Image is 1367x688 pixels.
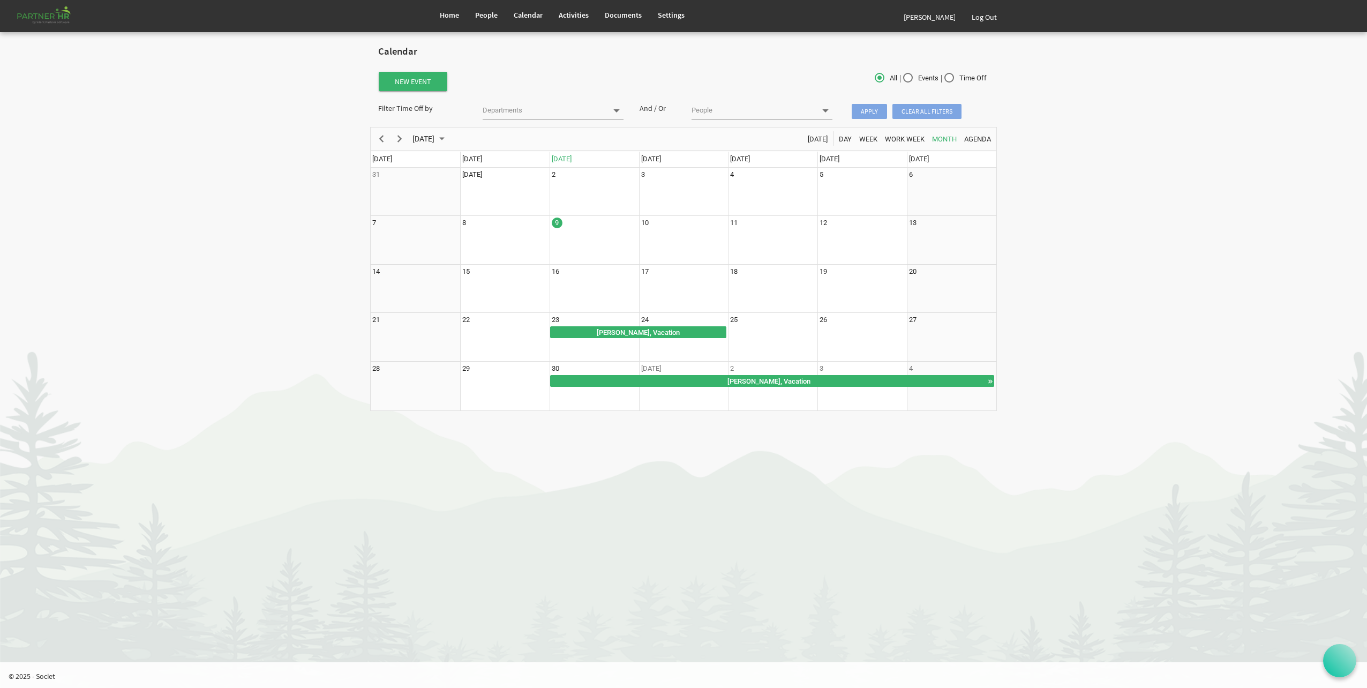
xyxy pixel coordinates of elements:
span: [DATE] [909,155,929,163]
div: Sunday, September 7, 2025 [372,218,376,228]
div: Thursday, October 2, 2025 [730,363,734,374]
div: Monday, September 8, 2025 [462,218,466,228]
schedule: of September 2025 [370,127,997,411]
div: Tuesday, September 30, 2025 [552,363,559,374]
div: Friday, September 26, 2025 [820,315,827,325]
div: Monday, September 29, 2025 [462,363,470,374]
span: Clear all filters [892,104,962,119]
span: Day [838,132,853,146]
div: Sunday, September 14, 2025 [372,266,380,277]
div: Wednesday, September 24, 2025 [641,315,649,325]
span: [DATE] [730,155,750,163]
div: Monday, September 1, 2025 [462,169,482,180]
div: Wednesday, September 10, 2025 [641,218,649,228]
button: Week [858,132,880,145]
span: [DATE] [641,155,661,163]
div: Tuesday, September 16, 2025 [552,266,559,277]
button: New Event [379,72,447,91]
div: Saturday, September 13, 2025 [909,218,917,228]
span: Month [931,132,958,146]
span: Activities [559,10,589,20]
span: Apply [852,104,887,119]
h2: Calendar [378,46,989,57]
div: Sunday, September 28, 2025 [372,363,380,374]
div: Monday, September 22, 2025 [462,315,470,325]
button: Previous [374,132,389,145]
div: Saturday, September 20, 2025 [909,266,917,277]
span: Work Week [884,132,926,146]
button: September 2025 [411,132,449,145]
div: September 2025 [409,128,451,150]
span: [DATE] [462,155,482,163]
span: All [875,73,897,83]
button: Month [930,132,959,145]
input: People [692,103,815,118]
div: [PERSON_NAME], Vacation [551,327,726,338]
div: Wednesday, September 17, 2025 [641,266,649,277]
button: Next [393,132,407,145]
div: Tuesday, September 9, 2025 [552,218,562,228]
span: Calendar [514,10,543,20]
div: Saturday, September 6, 2025 [909,169,913,180]
div: Thursday, September 4, 2025 [730,169,734,180]
span: Week [858,132,878,146]
div: next period [390,128,409,150]
div: Sunday, September 21, 2025 [372,315,380,325]
div: Tuesday, September 23, 2025 [552,315,559,325]
div: And / Or [632,103,684,114]
input: Departments [483,103,606,118]
span: [DATE] [820,155,839,163]
span: [DATE] [411,132,435,146]
div: Tuesday, September 2, 2025 [552,169,555,180]
span: Time Off [944,73,987,83]
div: Wednesday, October 1, 2025 [641,363,661,374]
div: Thursday, September 25, 2025 [730,315,738,325]
div: Joyce Williams, Vacation Begin From Tuesday, September 30, 2025 at 12:00:00 AM GMT-04:00 Ends At ... [550,375,995,387]
a: Log Out [964,2,1005,32]
div: Friday, October 3, 2025 [820,363,823,374]
span: Home [440,10,459,20]
div: Wednesday, September 3, 2025 [641,169,645,180]
span: People [475,10,498,20]
div: Friday, September 5, 2025 [820,169,823,180]
a: [PERSON_NAME] [896,2,964,32]
div: previous period [372,128,390,150]
span: Documents [605,10,642,20]
span: [DATE] [807,132,829,146]
button: Day [837,132,854,145]
div: Friday, September 19, 2025 [820,266,827,277]
div: [PERSON_NAME], Vacation [551,376,988,386]
div: Filter Time Off by [370,103,475,114]
div: | | [788,71,997,86]
span: Agenda [963,132,992,146]
span: Events [903,73,938,83]
div: Thursday, September 11, 2025 [730,218,738,228]
div: Saturday, October 4, 2025 [909,363,913,374]
span: [DATE] [552,155,572,163]
div: Thursday, September 18, 2025 [730,266,738,277]
span: [DATE] [372,155,392,163]
span: Settings [658,10,685,20]
div: Sunday, August 31, 2025 [372,169,380,180]
button: Today [806,132,830,145]
button: Work Week [883,132,927,145]
div: Laura Conway, Vacation Begin From Tuesday, September 23, 2025 at 12:00:00 AM GMT-04:00 Ends At We... [550,326,726,338]
button: Agenda [963,132,993,145]
div: Saturday, September 27, 2025 [909,315,917,325]
p: © 2025 - Societ [9,671,1367,682]
div: Friday, September 12, 2025 [820,218,827,228]
div: Monday, September 15, 2025 [462,266,470,277]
